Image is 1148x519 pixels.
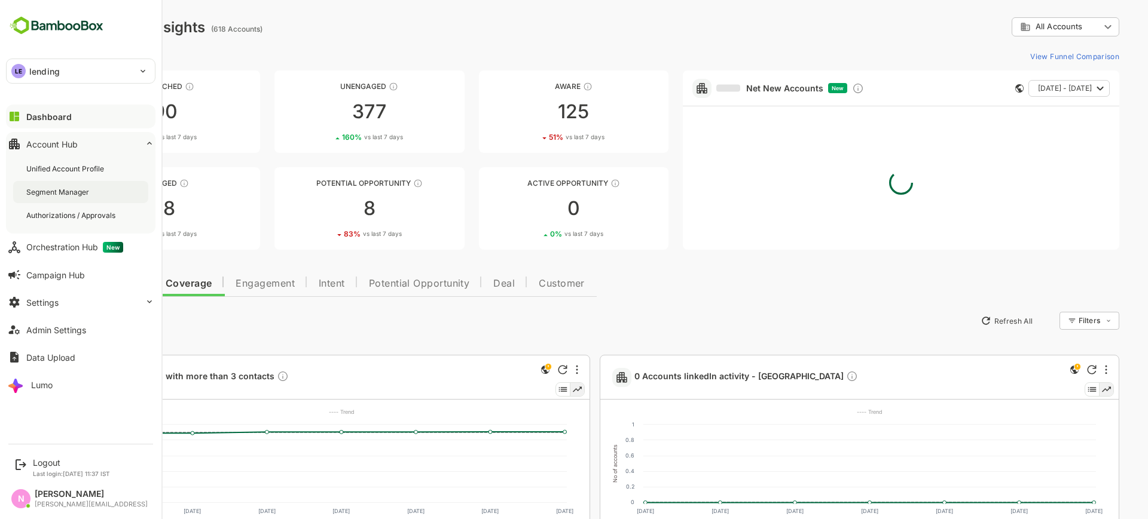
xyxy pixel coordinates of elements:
text: [DATE] [1043,508,1061,514]
span: Potential Opportunity [327,279,428,288]
button: Campaign Hub [6,263,155,287]
div: 0 [437,199,627,218]
text: [DATE] [514,508,532,514]
text: 300 [54,452,65,459]
a: UnreachedThese accounts have not been engaged with for a defined time period9015%vs last 7 days [29,70,218,153]
span: Intent [277,279,303,288]
div: [PERSON_NAME] [35,489,148,499]
a: Potential OpportunityThese accounts are MQAs and can be passed on to Inside Sales883%vs last 7 days [233,167,422,250]
div: Potential Opportunity [233,179,422,188]
div: 15 % [99,133,155,142]
div: Admin Settings [26,325,86,335]
p: Last login: [DATE] 11:37 IST [33,470,110,477]
text: [DATE] [142,508,159,514]
button: Settings [6,290,155,314]
div: Dashboard [26,112,72,122]
div: [PERSON_NAME][EMAIL_ADDRESS] [35,500,148,508]
div: This card does not support filter and segments [973,84,982,93]
span: vs last 7 days [116,229,155,238]
div: All Accounts [970,16,1077,39]
text: 1 [590,421,593,428]
div: More [1063,365,1065,374]
text: 400 [54,437,65,443]
text: [DATE] [744,508,762,514]
div: Description not present [235,370,247,384]
span: Deal [451,279,473,288]
span: vs last 7 days [321,229,360,238]
div: This is a global insight. Segment selection is not applicable for this view [1025,363,1040,379]
span: vs last 7 days [523,229,561,238]
a: UnengagedThese accounts have not shown enough engagement and need nurturing377160%vs last 7 days [233,70,422,153]
div: 8 [233,199,422,218]
div: Account Hub [26,139,78,149]
text: No of accounts [570,444,576,483]
a: New Insights [29,310,116,331]
div: Refresh [516,365,526,374]
a: Active OpportunityThese accounts have open opportunities which might be at any of the Sales Stage... [437,167,627,250]
a: Net New Accounts [674,83,781,94]
button: Refresh All [933,311,996,330]
span: 0 Accounts linkedIn activity - [GEOGRAPHIC_DATA] [593,370,816,384]
div: 377 [233,102,422,121]
span: New [103,242,123,253]
div: Unified Account Profile [26,164,106,174]
div: Dashboard Insights [29,19,163,36]
text: [DATE] [291,508,308,514]
text: 0.4 [584,468,593,474]
span: vs last 7 days [322,133,361,142]
text: [DATE] [670,508,687,514]
div: 0 % [508,229,561,238]
text: 0.2 [584,483,593,490]
text: [DATE] [439,508,457,514]
div: Lumo [31,380,53,390]
div: Aware [437,82,627,91]
text: 200 [55,468,65,474]
div: Refresh [1045,365,1055,374]
div: Unreached [29,82,218,91]
text: [DATE] [595,508,612,514]
a: AwareThese accounts have just entered the buying cycle and need further nurturing12551%vs last 7 ... [437,70,627,153]
div: Unengaged [233,82,422,91]
text: [DATE] [68,508,85,514]
div: All Accounts [978,22,1058,32]
text: ---- Trend [815,409,841,415]
span: vs last 7 days [524,133,563,142]
span: All Accounts [994,22,1040,31]
button: Admin Settings [6,318,155,342]
span: vs last 7 days [116,133,155,142]
ag: (618 Accounts) [169,24,224,33]
div: 160 % [300,133,361,142]
a: 0 Accounts linkedIn activity - [GEOGRAPHIC_DATA]Description not present [593,370,821,384]
div: These accounts have not shown enough engagement and need nurturing [347,82,356,91]
div: 51 % [507,133,563,142]
div: Logout [33,457,110,468]
span: Data Quality and Coverage [41,279,170,288]
button: View Funnel Comparison [984,47,1077,66]
div: Description not present [804,370,816,384]
div: 90 [29,102,218,121]
span: Customer [497,279,543,288]
div: This is a global insight. Segment selection is not applicable for this view [496,363,511,379]
div: Engaged [29,179,218,188]
button: Dashboard [6,105,155,128]
div: N [11,489,30,508]
text: [DATE] [819,508,836,514]
div: These accounts have just entered the buying cycle and need further nurturing [541,82,551,91]
text: 0.6 [584,452,593,459]
div: 83 % [302,229,360,238]
div: These accounts are MQAs and can be passed on to Inside Sales [371,179,381,188]
div: These accounts have open opportunities which might be at any of the Sales Stages [569,179,578,188]
button: Lumo [6,373,155,397]
text: 100 [56,483,65,490]
text: 0.8 [584,437,593,443]
div: These accounts have not been engaged with for a defined time period [143,82,152,91]
text: 0 [589,499,593,505]
text: [DATE] [365,508,383,514]
img: BambooboxFullLogoMark.5f36c76dfaba33ec1ec1367b70bb1252.svg [6,14,107,37]
div: Orchestration Hub [26,242,123,253]
text: [DATE] [894,508,911,514]
text: 0 [62,499,65,505]
span: [DATE] - [DATE] [996,81,1050,96]
text: [DATE] [216,508,234,514]
div: 18 [29,199,218,218]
